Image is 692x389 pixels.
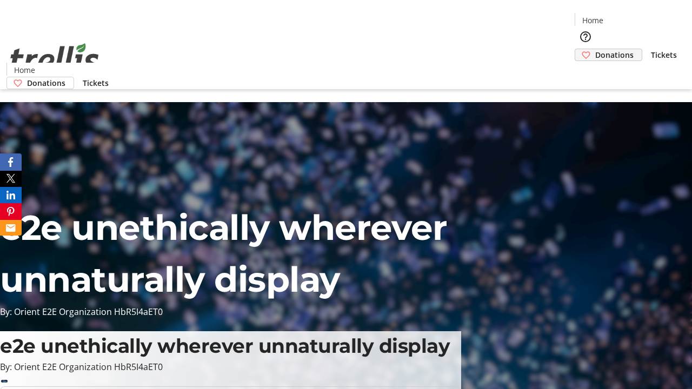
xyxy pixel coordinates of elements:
button: Cart [575,61,596,83]
a: Tickets [74,77,117,89]
a: Home [575,15,610,26]
a: Donations [6,77,74,89]
img: Orient E2E Organization HbR5I4aET0's Logo [6,31,103,85]
button: Help [575,26,596,48]
span: Home [14,64,35,76]
span: Donations [27,77,65,89]
a: Donations [575,49,642,61]
span: Tickets [83,77,109,89]
span: Donations [595,49,634,61]
span: Home [582,15,603,26]
a: Tickets [642,49,686,61]
span: Tickets [651,49,677,61]
a: Home [7,64,42,76]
